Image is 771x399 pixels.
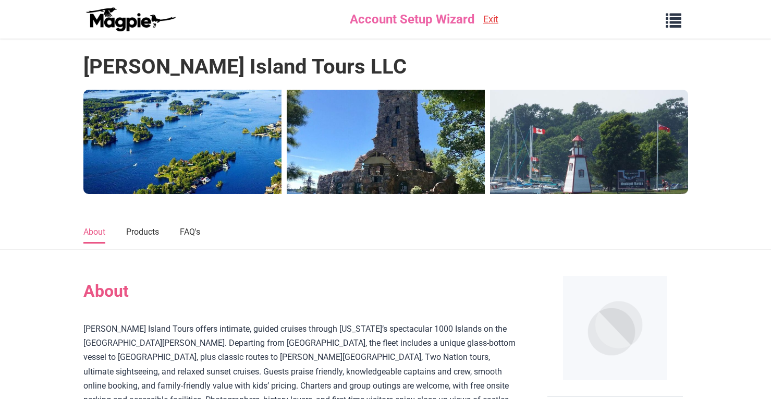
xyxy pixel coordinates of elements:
a: Exit [483,12,498,27]
img: 1000 Islands Boat Tour from Clayton, NY [490,90,688,194]
a: FAQ's [180,222,200,244]
img: Ultimate 1000 Islands Boat Tour [83,90,282,194]
img: Boldt Castle and Two Nation Tour [287,90,485,194]
img: Clayton Island Tours LLC logo [563,276,667,380]
h2: About [83,281,521,301]
a: About [83,222,105,244]
h1: [PERSON_NAME] Island Tours LLC [83,54,407,79]
a: Products [126,222,159,244]
span: Account Setup Wizard [350,9,475,29]
img: logo-ab69f6fb50320c5b225c76a69d11143b.png [83,7,177,32]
